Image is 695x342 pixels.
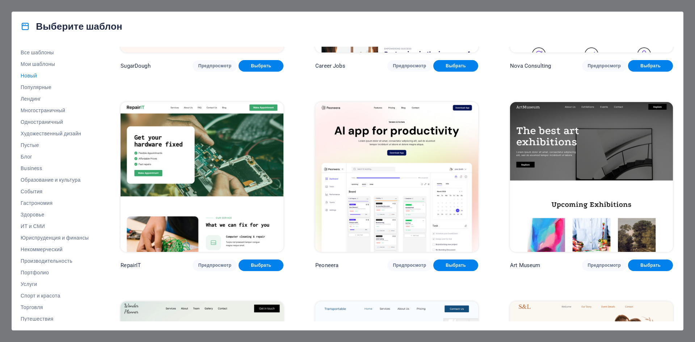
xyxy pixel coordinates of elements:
span: Многостраничный [21,107,89,113]
button: Популярные [21,81,89,93]
span: Мои шаблоны [21,61,89,67]
button: Блог [21,151,89,162]
span: События [21,189,89,194]
span: Выбрать [634,262,667,268]
span: Некоммерческий [21,246,89,252]
span: Блог [21,154,89,160]
span: Здоровье [21,212,89,218]
span: Предпросмотр [393,63,426,69]
span: Лендинг [21,96,89,102]
button: Предпросмотр [193,259,237,271]
span: Выбрать [439,262,472,268]
span: Предпросмотр [198,63,232,69]
button: Некоммерческий [21,244,89,255]
p: Career Jobs [315,62,345,69]
button: Выбрать [239,259,283,271]
img: Art Museum [510,102,673,252]
span: Художественный дизайн [21,131,89,136]
span: Торговля [21,304,89,310]
button: Образование и культура [21,174,89,186]
button: ИТ и СМИ [21,220,89,232]
span: Предпросмотр [588,63,621,69]
button: Выбрать [628,60,673,72]
span: Все шаблоны [21,50,89,55]
button: Мои шаблоны [21,58,89,70]
span: Выбрать [439,63,472,69]
h4: Выберите шаблон [21,21,122,32]
p: SugarDough [121,62,150,69]
span: ИТ и СМИ [21,223,89,229]
button: События [21,186,89,197]
button: Гастрономия [21,197,89,209]
button: Выбрать [239,60,283,72]
button: Путешествия [21,313,89,325]
span: Новый [21,73,89,79]
button: Одностраничный [21,116,89,128]
p: Art Museum [510,262,540,269]
span: Одностраничный [21,119,89,125]
button: Лендинг [21,93,89,105]
button: Business [21,162,89,174]
span: Юриспруденция и финансы [21,235,89,241]
button: Услуги [21,278,89,290]
button: Предпросмотр [193,60,237,72]
span: Выбрать [244,262,278,268]
button: Юриспруденция и финансы [21,232,89,244]
span: Спорт и красота [21,293,89,299]
span: Образование и культура [21,177,89,183]
button: Многостраничный [21,105,89,116]
img: RepairIT [121,102,283,252]
img: Peoneera [315,102,478,252]
span: Портфолио [21,270,89,275]
button: Предпросмотр [582,259,627,271]
button: Предпросмотр [387,60,432,72]
button: Портфолио [21,267,89,278]
span: Услуги [21,281,89,287]
button: Выбрать [433,60,478,72]
span: Гастрономия [21,200,89,206]
button: Торговля [21,301,89,313]
span: Выбрать [634,63,667,69]
span: Выбрать [244,63,278,69]
span: Популярные [21,84,89,90]
button: Пустые [21,139,89,151]
p: Nova Consulting [510,62,551,69]
button: Предпросмотр [387,259,432,271]
button: Все шаблоны [21,47,89,58]
span: Business [21,165,89,171]
button: Художественный дизайн [21,128,89,139]
button: Производительность [21,255,89,267]
span: Пустые [21,142,89,148]
p: Peoneera [315,262,338,269]
span: Путешествия [21,316,89,322]
span: Производительность [21,258,89,264]
button: Новый [21,70,89,81]
span: Предпросмотр [588,262,621,268]
span: Предпросмотр [198,262,232,268]
p: RepairIT [121,262,141,269]
button: Предпросмотр [582,60,627,72]
button: Выбрать [628,259,673,271]
span: Предпросмотр [393,262,426,268]
button: Здоровье [21,209,89,220]
button: Спорт и красота [21,290,89,301]
button: Выбрать [433,259,478,271]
